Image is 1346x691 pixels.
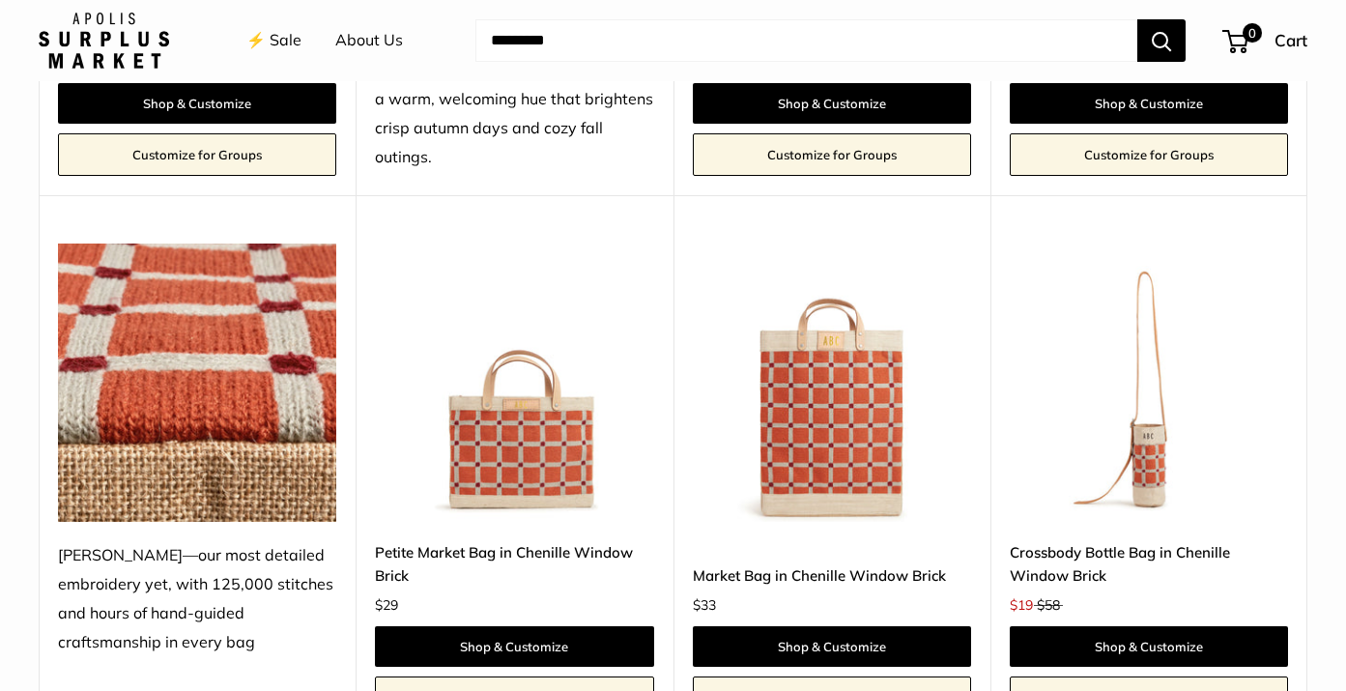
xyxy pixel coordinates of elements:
a: Customize for Groups [693,133,971,176]
span: 0 [1243,23,1262,43]
a: Petite Market Bag in Chenille Window Brick [375,541,653,587]
span: $29 [375,596,398,614]
img: Market Bag in Chenille Window Brick [693,244,971,522]
div: [PERSON_NAME]—our most detailed embroidery yet, with 125,000 stitches and hours of hand-guided cr... [58,541,336,657]
button: Search [1137,19,1186,62]
span: $19 [1010,596,1033,614]
a: Shop & Customize [1010,83,1288,124]
a: ⚡️ Sale [246,26,301,55]
a: Customize for Groups [58,133,336,176]
a: 0 Cart [1224,25,1307,56]
a: Shop & Customize [58,83,336,124]
img: Apolis: Surplus Market [39,13,169,69]
a: Market Bag in Chenille Window Brick [693,564,971,587]
input: Search... [475,19,1137,62]
img: Petite Market Bag in Chenille Window Brick [375,244,653,522]
img: Chenille—our most detailed embroidery yet, with 125,000 stitches and hours of hand-guided craftsm... [58,244,336,522]
a: Crossbody Bottle Bag in Chenille Window BrickCrossbody Bottle Bag in Chenille Window Brick [1010,244,1288,522]
img: Crossbody Bottle Bag in Chenille Window Brick [1010,244,1288,522]
a: Shop & Customize [693,626,971,667]
a: Crossbody Bottle Bag in Chenille Window Brick [1010,541,1288,587]
div: Daisy is a soft buttercream yellow — a warm, welcoming hue that brightens crisp autumn days and c... [375,56,653,172]
span: Cart [1274,30,1307,50]
a: Market Bag in Chenille Window BrickMarket Bag in Chenille Window Brick [693,244,971,522]
a: About Us [335,26,403,55]
a: Shop & Customize [375,626,653,667]
a: Customize for Groups [1010,133,1288,176]
span: $58 [1037,596,1060,614]
a: Petite Market Bag in Chenille Window BrickPetite Market Bag in Chenille Window Brick [375,244,653,522]
a: Shop & Customize [1010,626,1288,667]
a: Shop & Customize [693,83,971,124]
span: $33 [693,596,716,614]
